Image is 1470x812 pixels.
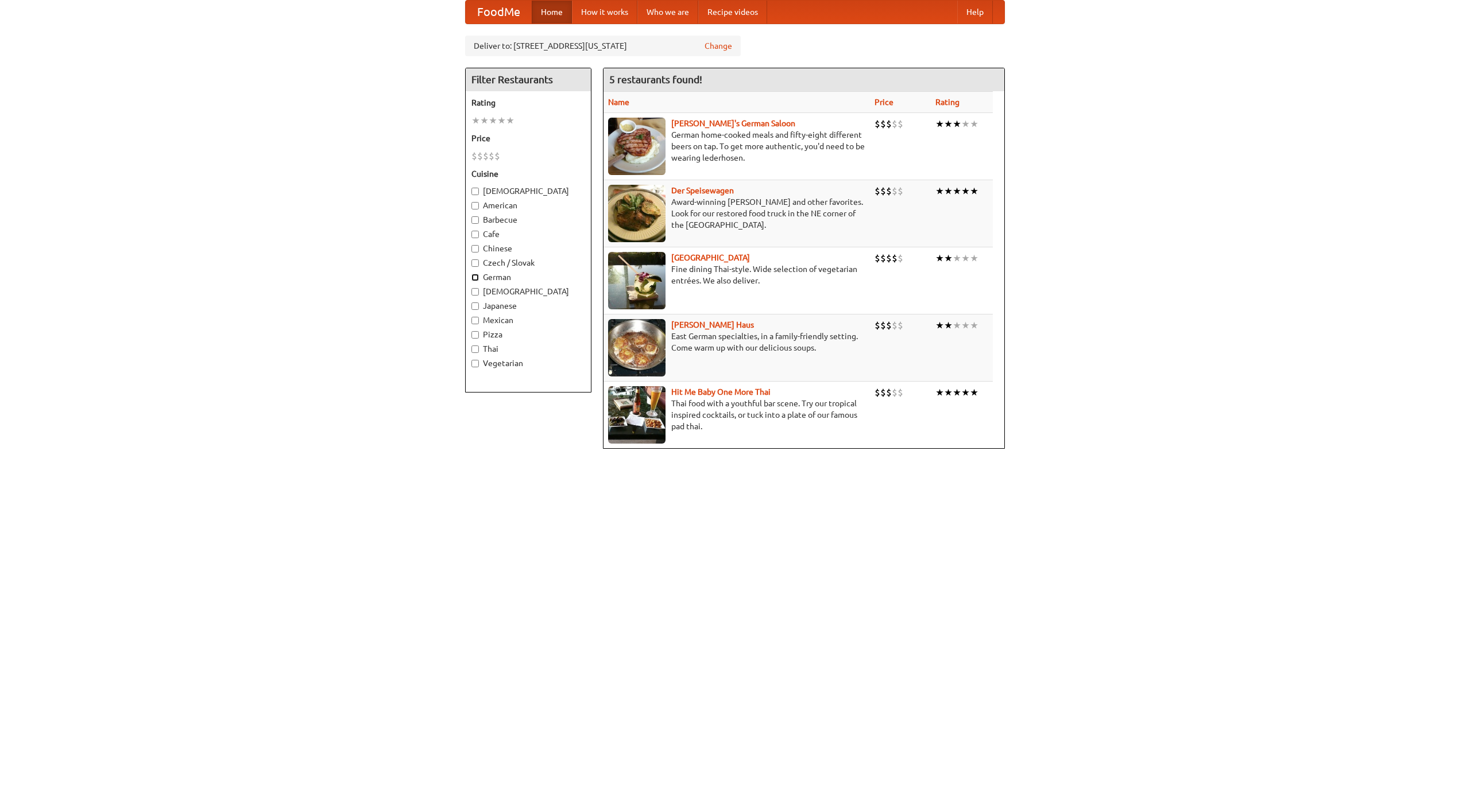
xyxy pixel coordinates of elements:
label: Mexican [471,314,585,326]
li: $ [892,185,898,197]
li: $ [886,252,892,265]
img: speisewagen.jpg [608,185,666,242]
li: ★ [944,252,953,265]
li: $ [489,150,494,162]
h4: Filter Restaurants [466,68,591,91]
a: Home [532,1,572,24]
li: ★ [944,118,953,130]
input: Japanese [471,302,479,310]
li: ★ [970,185,978,197]
input: Chinese [471,245,479,252]
li: ★ [970,252,978,265]
li: $ [880,319,886,332]
li: ★ [935,252,944,265]
a: Help [957,1,993,24]
a: [GEOGRAPHIC_DATA] [671,253,750,262]
li: ★ [480,114,489,127]
a: Hit Me Baby One More Thai [671,387,771,397]
li: ★ [953,386,961,399]
img: esthers.jpg [608,118,666,175]
h5: Price [471,133,585,144]
li: ★ [935,185,944,197]
li: ★ [953,118,961,130]
a: How it works [572,1,637,24]
li: ★ [970,319,978,332]
label: [DEMOGRAPHIC_DATA] [471,185,585,197]
a: [PERSON_NAME]'s German Saloon [671,119,795,128]
li: ★ [953,252,961,265]
li: ★ [961,118,970,130]
li: ★ [506,114,514,127]
li: $ [898,185,903,197]
input: German [471,274,479,281]
label: Japanese [471,300,585,312]
input: [DEMOGRAPHIC_DATA] [471,288,479,296]
label: Vegetarian [471,358,585,369]
li: $ [898,386,903,399]
label: American [471,200,585,211]
a: Price [875,98,893,107]
li: $ [875,386,880,399]
li: $ [875,319,880,332]
a: Der Speisewagen [671,186,734,195]
li: $ [477,150,483,162]
li: $ [892,118,898,130]
label: [DEMOGRAPHIC_DATA] [471,286,585,297]
li: $ [892,386,898,399]
label: German [471,271,585,283]
li: ★ [489,114,497,127]
li: ★ [970,386,978,399]
li: $ [886,319,892,332]
li: $ [875,118,880,130]
p: Fine dining Thai-style. Wide selection of vegetarian entrées. We also deliver. [608,263,865,286]
li: $ [886,386,892,399]
input: Vegetarian [471,360,479,367]
li: $ [898,252,903,265]
li: $ [892,252,898,265]
p: Thai food with a youthful bar scene. Try our tropical inspired cocktails, or tuck into a plate of... [608,398,865,432]
h5: Rating [471,97,585,108]
input: American [471,202,479,209]
li: $ [892,319,898,332]
li: ★ [935,319,944,332]
li: $ [898,118,903,130]
input: Barbecue [471,216,479,224]
h5: Cuisine [471,168,585,180]
li: ★ [953,185,961,197]
label: Chinese [471,243,585,254]
li: ★ [953,319,961,332]
li: ★ [944,386,953,399]
label: Thai [471,343,585,355]
li: ★ [944,319,953,332]
label: Barbecue [471,214,585,226]
li: $ [880,386,886,399]
li: $ [875,252,880,265]
a: Name [608,98,629,107]
li: $ [880,185,886,197]
a: Change [705,40,732,52]
input: Czech / Slovak [471,259,479,267]
li: $ [880,252,886,265]
p: East German specialties, in a family-friendly setting. Come warm up with our delicious soups. [608,331,865,353]
li: ★ [935,386,944,399]
li: $ [875,185,880,197]
a: Rating [935,98,960,107]
label: Pizza [471,329,585,340]
input: Mexican [471,317,479,324]
input: [DEMOGRAPHIC_DATA] [471,188,479,195]
label: Cafe [471,228,585,240]
a: [PERSON_NAME] Haus [671,320,754,329]
li: $ [886,118,892,130]
li: ★ [961,185,970,197]
p: German home-cooked meals and fifty-eight different beers on tap. To get more authentic, you'd nee... [608,129,865,164]
li: ★ [497,114,506,127]
li: $ [886,185,892,197]
input: Thai [471,345,479,353]
img: kohlhaus.jpg [608,319,666,376]
label: Czech / Slovak [471,257,585,269]
a: Recipe videos [698,1,767,24]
